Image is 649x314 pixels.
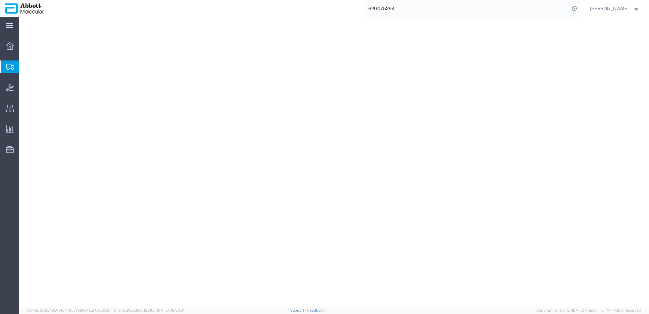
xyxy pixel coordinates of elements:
[157,308,184,312] span: [DATE] 09:39:01
[27,308,111,312] span: Server: 2025.19.0-91c74307f99
[19,17,649,307] iframe: FS Legacy Container
[114,308,184,312] span: Client: 2025.19.0-129fbcf
[536,308,641,313] span: Copyright © [DATE]-[DATE] Agistix Inc., All Rights Reserved
[307,308,324,312] a: Feedback
[82,308,111,312] span: [DATE] 09:50:40
[363,0,570,17] input: Search for shipment number, reference number
[590,4,640,13] button: [PERSON_NAME]
[290,308,307,312] a: Support
[5,3,44,14] img: logo
[590,5,629,12] span: Raza Khan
